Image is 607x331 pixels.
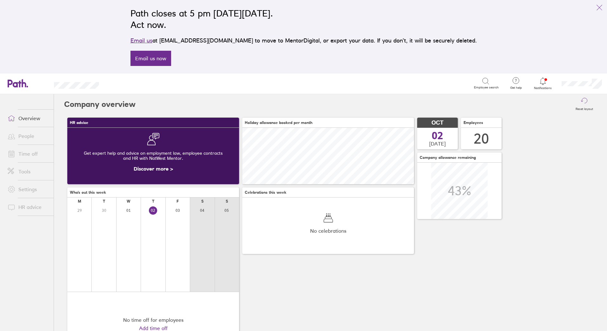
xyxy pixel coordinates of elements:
span: Employee search [474,86,499,89]
h2: Path closes at 5 pm [DATE][DATE]. Act now. [130,8,477,30]
a: Overview [3,112,54,125]
p: at [EMAIL_ADDRESS][DOMAIN_NAME] to move to MentorDigital, or export your data. If you don’t, it w... [130,36,477,45]
a: Notifications [533,77,553,90]
div: Search [116,80,132,86]
span: HR advice [70,120,88,125]
h2: Company overview [64,94,136,114]
a: Tools [3,165,54,178]
span: Celebrations this week [245,190,286,195]
div: 20 [474,131,489,147]
span: OCT [431,120,444,126]
a: People [3,130,54,142]
span: Notifications [533,86,553,90]
span: Who's out this week [70,190,106,195]
div: T [152,199,154,204]
span: Holiday allowance booked per month [245,120,312,125]
a: Email us now [130,51,171,66]
a: Settings [3,183,54,196]
a: Add time off [139,325,168,331]
div: S [201,199,203,204]
a: Time off [3,147,54,160]
div: No time off for employees [123,317,183,323]
span: Get help [506,86,526,90]
div: T [103,199,105,204]
span: Company allowance remaining [420,155,476,160]
div: F [177,199,179,204]
span: Employees [464,120,483,125]
span: [DATE] [429,141,446,146]
div: S [226,199,228,204]
a: HR advice [3,201,54,213]
span: 02 [432,131,443,141]
label: Reset layout [572,105,597,111]
button: Reset layout [572,94,597,114]
a: Email us [130,37,152,44]
div: Get expert help and advice on employment law, employee contracts and HR with NatWest Mentor. [72,146,234,166]
div: M [78,199,81,204]
span: No celebrations [310,228,346,234]
div: W [127,199,130,204]
a: Discover more > [134,165,173,172]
